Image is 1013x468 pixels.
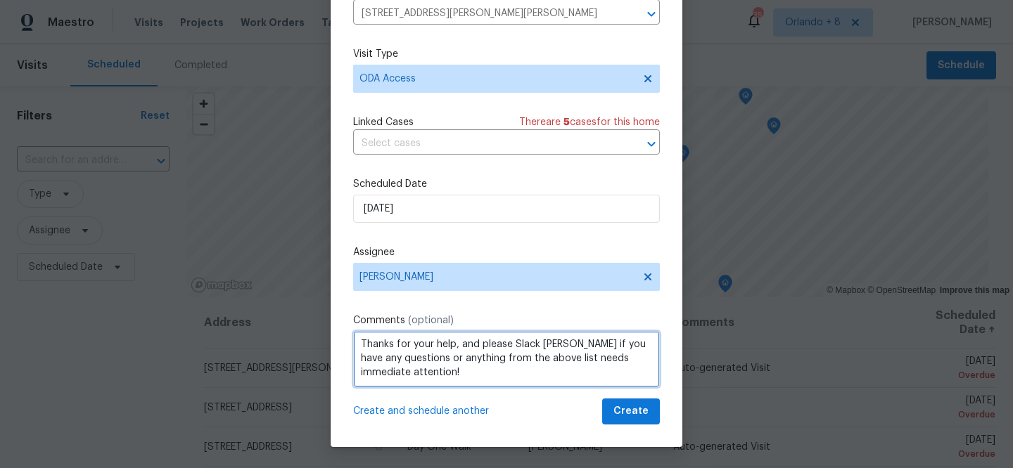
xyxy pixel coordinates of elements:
[353,245,660,259] label: Assignee
[353,313,660,327] label: Comments
[642,4,661,24] button: Open
[353,177,660,191] label: Scheduled Date
[613,403,649,420] span: Create
[408,316,454,325] span: (optional)
[353,115,414,129] span: Linked Cases
[359,271,635,282] span: [PERSON_NAME]
[353,331,660,387] textarea: Hi! Can you please: *Ensure a lockbox is installed with keys inside so the REIT can inspect. *If ...
[602,398,660,424] button: Create
[359,72,633,86] span: ODA Access
[563,117,570,127] span: 5
[353,195,660,223] input: M/D/YYYY
[353,3,620,25] input: Enter in an address
[642,134,661,154] button: Open
[353,133,620,155] input: Select cases
[353,404,489,418] span: Create and schedule another
[519,115,660,129] span: There are case s for this home
[353,47,660,61] label: Visit Type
